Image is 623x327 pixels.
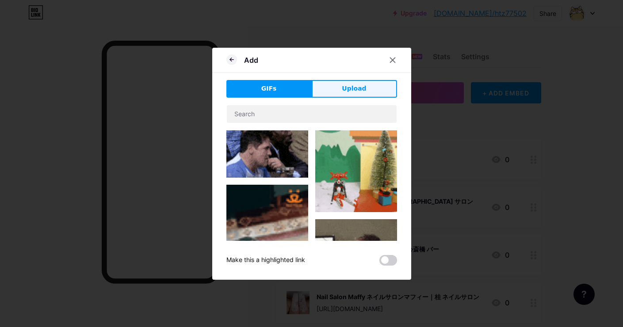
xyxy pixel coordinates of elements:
[227,105,397,123] input: Search
[342,84,366,93] span: Upload
[315,130,397,212] img: Gihpy
[261,84,277,93] span: GIFs
[226,80,312,98] button: GIFs
[244,55,258,65] div: Add
[226,255,305,266] div: Make this a highlighted link
[312,80,397,98] button: Upload
[226,130,308,178] img: Gihpy
[315,219,397,301] img: Gihpy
